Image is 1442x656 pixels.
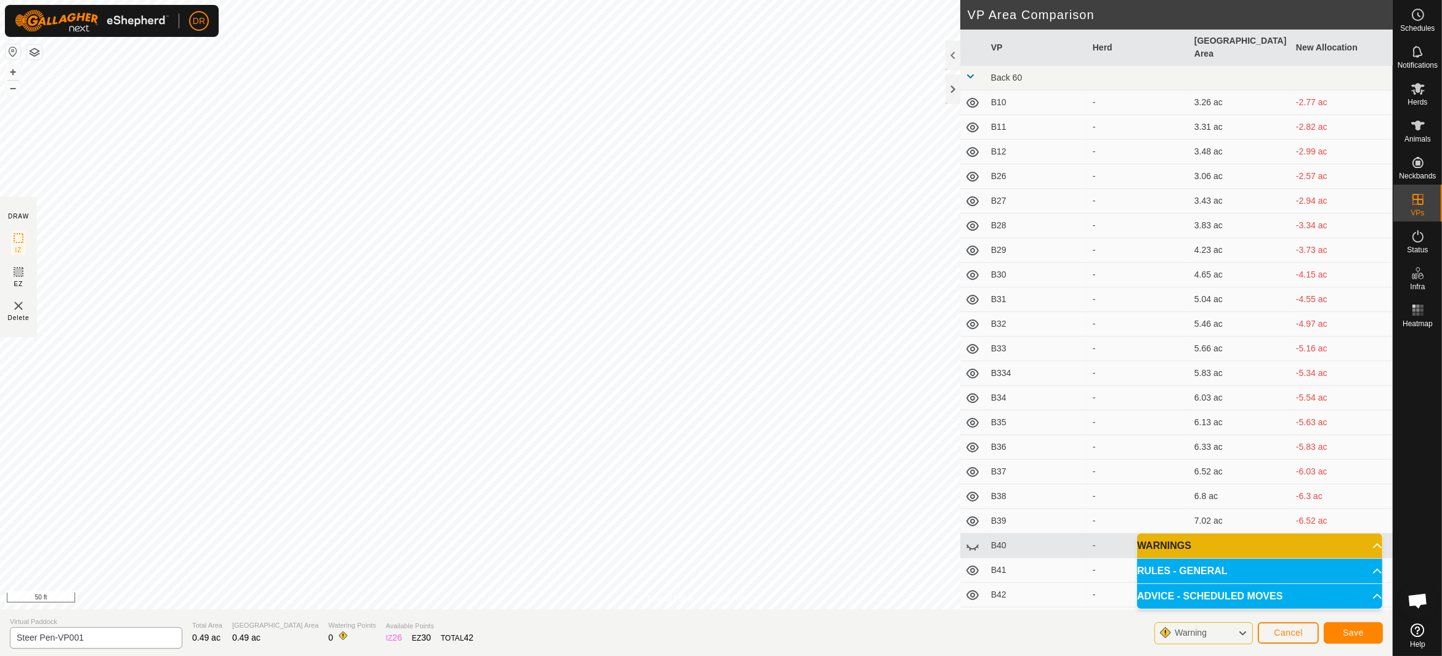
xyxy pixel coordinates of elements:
[1403,320,1433,327] span: Heatmap
[986,238,1088,263] td: B29
[1393,618,1442,653] a: Help
[8,313,30,322] span: Delete
[1093,244,1185,257] div: -
[986,583,1088,607] td: B42
[1399,582,1436,619] div: Open chat
[386,621,473,631] span: Available Points
[1189,312,1291,337] td: 5.46 ac
[1189,287,1291,312] td: 5.04 ac
[1189,460,1291,484] td: 6.52 ac
[986,90,1088,115] td: B10
[1093,219,1185,232] div: -
[1088,30,1189,66] th: Herd
[1410,641,1425,648] span: Help
[1410,283,1425,290] span: Infra
[27,45,42,60] button: Map Layers
[232,620,318,631] span: [GEOGRAPHIC_DATA] Area
[708,593,745,604] a: Contact Us
[1189,484,1291,509] td: 6.8 ac
[1093,564,1185,577] div: -
[1258,622,1319,644] button: Cancel
[1093,268,1185,281] div: -
[1093,170,1185,183] div: -
[1137,541,1191,551] span: WARNINGS
[412,631,431,644] div: EZ
[15,10,169,32] img: Gallagher Logo
[986,263,1088,287] td: B30
[1093,194,1185,207] div: -
[1291,115,1393,140] td: -2.82 ac
[991,73,1023,82] span: Back 60
[14,279,23,289] span: EZ
[1291,164,1393,189] td: -2.57 ac
[986,607,1088,632] td: B43
[1137,559,1382,583] p-accordion-header: RULES - GENERAL
[1093,465,1185,478] div: -
[1189,509,1291,534] td: 7.02 ac
[1093,441,1185,454] div: -
[1291,238,1393,263] td: -3.73 ac
[986,361,1088,386] td: B334
[11,298,26,313] img: VP
[1291,386,1393,410] td: -5.54 ac
[1137,591,1282,601] span: ADVICE - SCHEDULED MOVES
[1093,293,1185,306] div: -
[986,30,1088,66] th: VP
[986,140,1088,164] td: B12
[1408,98,1427,106] span: Herds
[1093,145,1185,158] div: -
[1093,367,1185,380] div: -
[986,189,1088,214] td: B27
[464,633,474,642] span: 42
[1189,164,1291,189] td: 3.06 ac
[1093,96,1185,109] div: -
[1189,386,1291,410] td: 6.03 ac
[986,164,1088,189] td: B26
[1093,121,1185,134] div: -
[1343,628,1364,638] span: Save
[1189,30,1291,66] th: [GEOGRAPHIC_DATA] Area
[1291,287,1393,312] td: -4.55 ac
[1189,238,1291,263] td: 4.23 ac
[1093,391,1185,404] div: -
[10,617,182,627] span: Virtual Paddock
[6,81,20,95] button: –
[1291,90,1393,115] td: -2.77 ac
[1189,115,1291,140] td: 3.31 ac
[1189,361,1291,386] td: 5.83 ac
[1093,490,1185,503] div: -
[192,633,221,642] span: 0.49 ac
[6,65,20,79] button: +
[328,633,333,642] span: 0
[386,631,402,644] div: IZ
[986,312,1088,337] td: B32
[15,246,22,255] span: IZ
[986,534,1088,558] td: B40
[1399,172,1436,180] span: Neckbands
[1175,628,1207,638] span: Warning
[968,7,1393,22] h2: VP Area Comparison
[647,593,694,604] a: Privacy Policy
[8,212,29,221] div: DRAW
[1274,628,1303,638] span: Cancel
[232,633,261,642] span: 0.49 ac
[328,620,376,631] span: Watering Points
[1411,209,1424,217] span: VPs
[1189,263,1291,287] td: 4.65 ac
[986,558,1088,583] td: B41
[1291,30,1393,66] th: New Allocation
[1291,140,1393,164] td: -2.99 ac
[1093,588,1185,601] div: -
[421,633,431,642] span: 30
[1189,435,1291,460] td: 6.33 ac
[6,44,20,59] button: Reset Map
[1189,337,1291,361] td: 5.66 ac
[986,435,1088,460] td: B36
[986,287,1088,312] td: B31
[986,484,1088,509] td: B38
[1291,435,1393,460] td: -5.83 ac
[1291,484,1393,509] td: -6.3 ac
[1291,312,1393,337] td: -4.97 ac
[1137,534,1382,558] p-accordion-header: WARNINGS
[1137,584,1382,609] p-accordion-header: ADVICE - SCHEDULED MOVES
